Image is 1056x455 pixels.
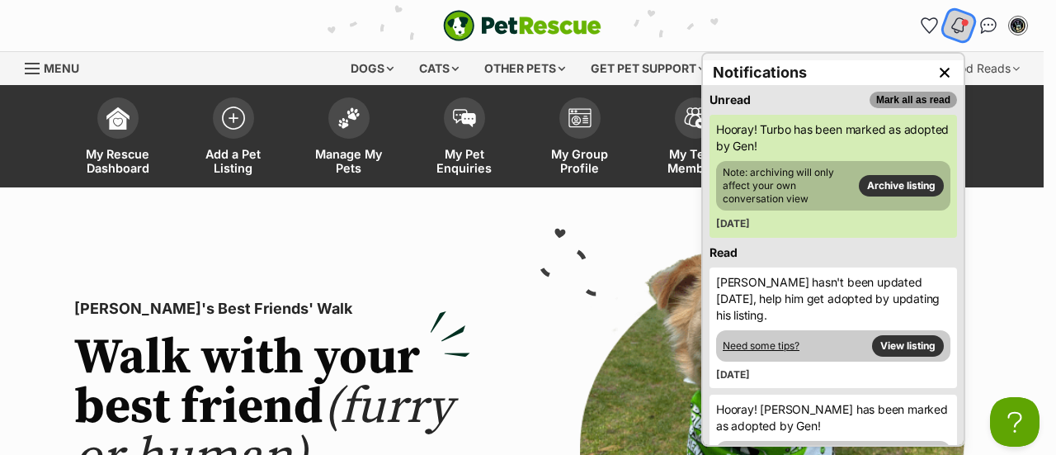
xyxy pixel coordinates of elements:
[933,52,1031,85] div: Good Reads
[25,52,91,82] a: Menu
[568,108,592,128] img: group-profile-icon-3fa3cf56718a62981997c0bc7e787c4b2cf8bcc04b72c1350f741eb67cf2f40e.svg
[684,107,707,129] img: team-members-icon-5396bd8760b3fe7c0b43da4ab00e1e3bb1a5d9ba89233759b79545d2d3fc5d0d.svg
[44,61,79,75] span: Menu
[176,89,291,187] a: Add a Pet Listing
[443,10,601,41] img: logo-e224e6f780fb5917bec1dbf3a21bbac754714ae5b6737aabdf751b685950b380.svg
[980,17,997,34] img: chat-41dd97257d64d25036548639549fe6c8038ab92f7586957e7f3b1b290dea8141.svg
[543,147,617,175] span: My Group Profile
[337,107,361,129] img: manage-my-pets-icon-02211641906a0b7f246fdf0571729dbe1e7629f14944591b6c1af311fb30b64b.svg
[723,339,799,353] a: Need some tips?
[408,52,470,85] div: Cats
[716,368,750,381] span: [DATE]
[658,147,733,175] span: My Team Members
[339,52,405,85] div: Dogs
[872,335,944,357] a: View listing
[716,401,950,434] p: Hooray! [PERSON_NAME] has been marked as adopted by Gen!
[312,147,386,175] span: Manage My Pets
[916,12,1031,39] ul: Account quick links
[638,89,753,187] a: My Team Members
[407,89,522,187] a: My Pet Enquiries
[453,109,476,127] img: pet-enquiries-icon-7e3ad2cf08bfb03b45e93fb7055b45f3efa6380592205ae92323e6603595dc1f.svg
[106,107,130,130] img: dashboard-icon-eb2f2d2d3e046f16d808141f083e7271f6b2e854fb5c12c21221c1fb7104beca.svg
[522,89,638,187] a: My Group Profile
[709,92,751,108] h3: Unread
[942,8,976,42] button: Notifications
[709,244,957,261] h3: Read
[950,16,968,36] img: notifications-46538b983faf8c2785f20acdc204bb7945ddae34d4c08c2a6579f10ce5e182be.svg
[716,217,750,230] span: [DATE]
[916,12,942,39] a: Favourites
[716,274,950,324] p: [PERSON_NAME] hasn't been updated [DATE], help him get adopted by updating his listing.
[222,107,245,130] img: add-pet-listing-icon-0afa8454b4691262ce3f59096e99ab1cd57d4a30225e0717b998d2c9b9846f56.svg
[716,121,950,154] p: Hooray! Turbo has been marked as adopted by Gen!
[870,92,957,108] button: Mark all as read
[427,147,502,175] span: My Pet Enquiries
[932,60,957,85] button: Close dropdown
[473,52,577,85] div: Other pets
[990,397,1039,447] iframe: Help Scout Beacon - Open
[1005,12,1031,39] button: My account
[579,52,717,85] div: Get pet support
[74,297,470,320] p: [PERSON_NAME]'s Best Friends' Walk
[291,89,407,187] a: Manage My Pets
[2,2,15,15] img: consumer-privacy-logo.png
[713,61,807,84] h2: Notifications
[81,147,155,175] span: My Rescue Dashboard
[1010,17,1026,34] img: Mika profile pic
[60,89,176,187] a: My Rescue Dashboard
[443,10,601,41] a: PetRescue
[196,147,271,175] span: Add a Pet Listing
[859,175,944,197] a: Archive listing
[716,161,950,211] div: Note: archiving will only affect your own conversation view
[975,12,1002,39] a: Conversations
